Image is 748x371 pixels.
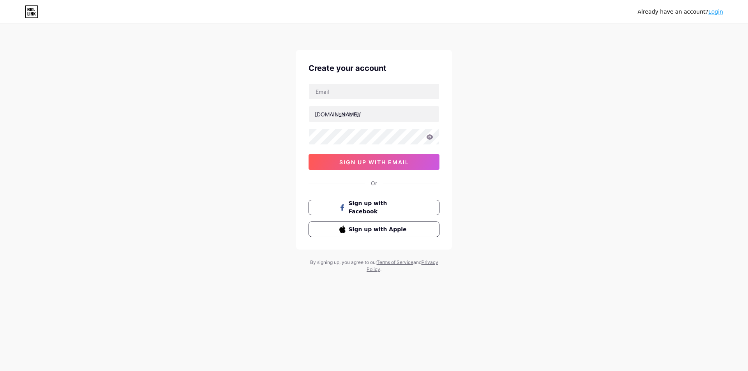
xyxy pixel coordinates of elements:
button: Sign up with Apple [309,222,439,237]
div: By signing up, you agree to our and . [308,259,440,273]
div: [DOMAIN_NAME]/ [315,110,361,118]
a: Login [708,9,723,15]
span: sign up with email [339,159,409,165]
button: sign up with email [309,154,439,170]
button: Sign up with Facebook [309,200,439,215]
input: username [309,106,439,122]
span: Sign up with Facebook [349,199,409,216]
div: Or [371,179,377,187]
a: Terms of Service [377,259,413,265]
div: Create your account [309,62,439,74]
input: Email [309,84,439,99]
div: Already have an account? [638,8,723,16]
span: Sign up with Apple [349,225,409,234]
